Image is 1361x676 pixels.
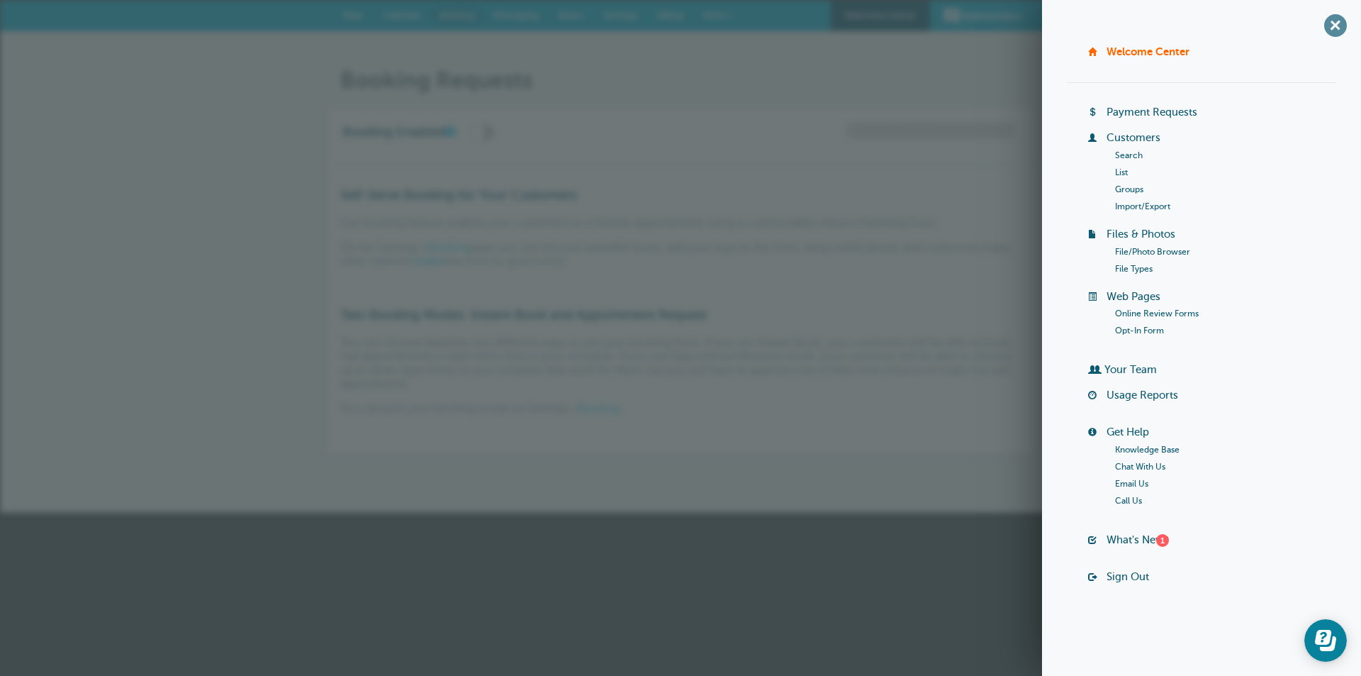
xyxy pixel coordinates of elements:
[559,10,583,21] span: Blasts
[342,122,555,140] h3: Booking Enabled
[1115,309,1199,318] a: Online Review Forms
[340,336,1021,391] p: You can choose between two different ways to use your booking form. If you use Instant Book, your...
[578,402,620,415] a: Booking
[1115,496,1142,506] a: Call Us
[412,255,446,267] a: Enable
[1115,479,1148,489] a: Email Us
[445,127,454,136] a: This switch turns your online booking form on or off.
[439,10,475,21] span: Booking
[340,241,1021,268] p: On the Settings > page you can set your available hours, add your logo to the form, setup notific...
[658,10,683,21] span: Billing
[1107,228,1175,240] a: Files & Photos
[1156,534,1169,547] div: 1
[846,122,1015,139] a: Promote Your Booking Form
[1115,150,1143,160] a: Search
[1115,445,1180,455] a: Knowledge Base
[1107,426,1149,438] a: Get Help
[1115,167,1128,177] a: List
[1104,364,1157,375] a: Your Team
[1107,106,1197,118] a: Payment Requests
[340,402,1021,416] p: You can pick your booking mode on Settings > .
[431,6,483,25] a: Booking
[703,10,725,21] span: More
[427,241,470,254] a: Booking
[340,67,1035,94] h1: Booking Requests
[383,10,421,21] span: Calendar
[340,216,1021,230] p: Our booking feature enables your customers to schedule appointments using a customizable online s...
[1115,264,1153,274] a: File Types
[493,10,539,21] span: Messaging
[603,10,638,21] span: Settings
[343,10,363,21] span: New
[340,187,1021,203] h3: Self-Serve Booking for Your Customers
[340,307,1021,323] h3: Two Booking Modes: Instant Book and Appointment Request
[1319,9,1351,41] span: +
[1304,619,1347,662] iframe: Resource center
[1115,247,1190,257] a: File/Photo Browser
[1107,291,1160,302] a: Web Pages
[1107,132,1160,143] a: Customers
[1107,45,1189,57] a: Welcome Center
[1115,326,1164,336] a: Opt-In Form
[1115,201,1170,211] a: Import/Export
[1107,389,1178,401] a: Usage Reports
[1107,534,1169,545] a: What's New?
[1115,462,1165,472] a: Chat With Us
[1107,571,1149,582] a: Sign Out
[1115,184,1143,194] a: Groups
